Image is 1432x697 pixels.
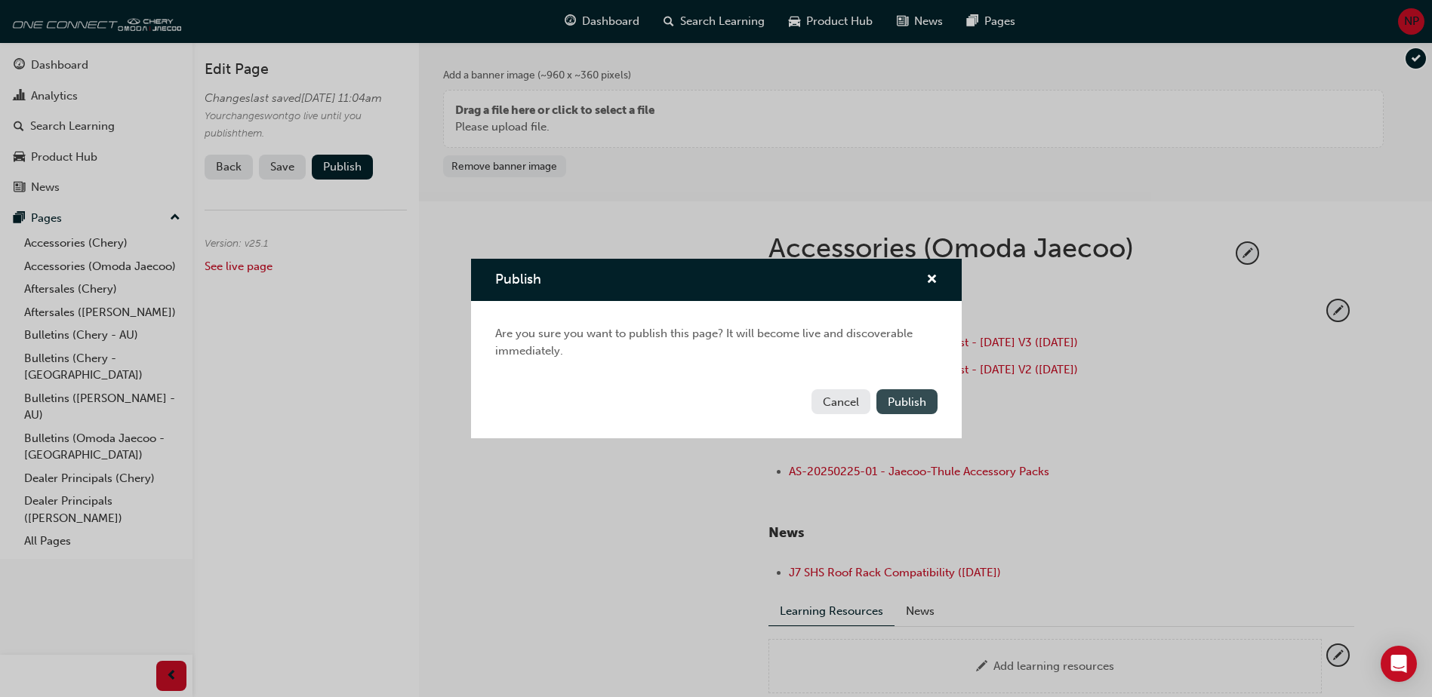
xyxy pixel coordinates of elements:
[471,301,962,383] div: Are you sure you want to publish this page? It will become live and discoverable immediately.
[926,274,938,287] span: cross-icon
[471,259,962,439] div: Publish
[926,271,938,290] button: cross-icon
[1381,646,1417,682] div: Open Intercom Messenger
[495,271,541,287] span: Publish
[888,395,926,409] span: Publish
[876,389,938,414] button: Publish
[811,389,870,414] button: Cancel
